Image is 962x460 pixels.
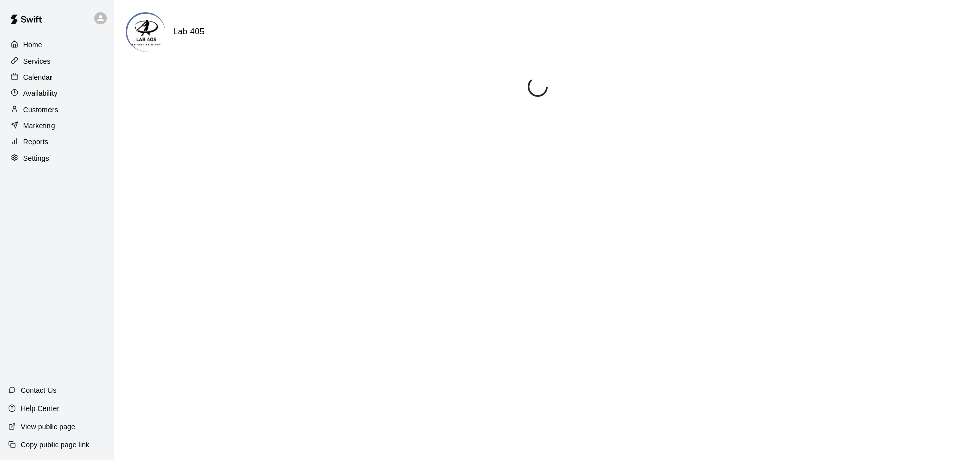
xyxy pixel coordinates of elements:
a: Marketing [8,118,106,133]
p: Calendar [23,72,53,82]
a: Calendar [8,70,106,85]
a: Availability [8,86,106,101]
p: Help Center [21,403,59,414]
a: Settings [8,150,106,166]
p: Availability [23,88,58,98]
a: Customers [8,102,106,117]
p: Settings [23,153,49,163]
p: Services [23,56,51,66]
p: View public page [21,422,75,432]
p: Home [23,40,42,50]
p: Copy public page link [21,440,89,450]
p: Contact Us [21,385,57,395]
p: Reports [23,137,48,147]
h6: Lab 405 [173,25,205,38]
p: Marketing [23,121,55,131]
img: Lab 405 logo [127,14,165,52]
a: Home [8,37,106,53]
p: Customers [23,105,58,115]
a: Services [8,54,106,69]
a: Reports [8,134,106,149]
